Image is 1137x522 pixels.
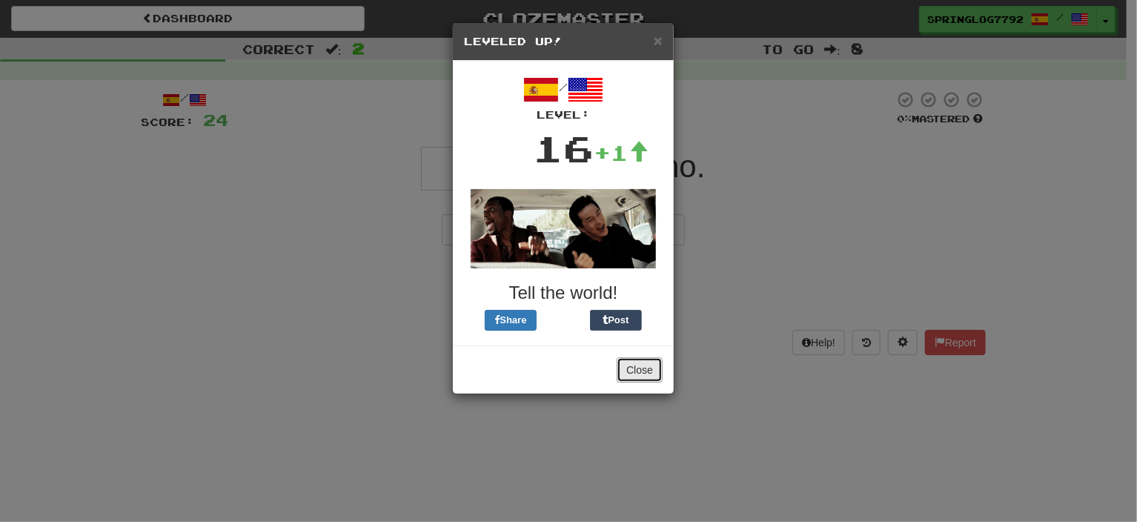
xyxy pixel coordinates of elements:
h3: Tell the world! [464,283,663,303]
h5: Leveled Up! [464,34,663,49]
button: Close [654,33,663,48]
span: × [654,32,663,49]
div: / [464,72,663,122]
button: Share [485,310,537,331]
button: Post [590,310,642,331]
button: Close [617,357,663,383]
img: jackie-chan-chris-tucker-8e28c945e4edb08076433a56fe7d8633100bcb81acdffdd6d8700cc364528c3e.gif [471,189,656,268]
iframe: X Post Button [537,310,590,331]
div: 16 [533,122,594,174]
div: +1 [594,138,649,168]
div: Level: [464,108,663,122]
